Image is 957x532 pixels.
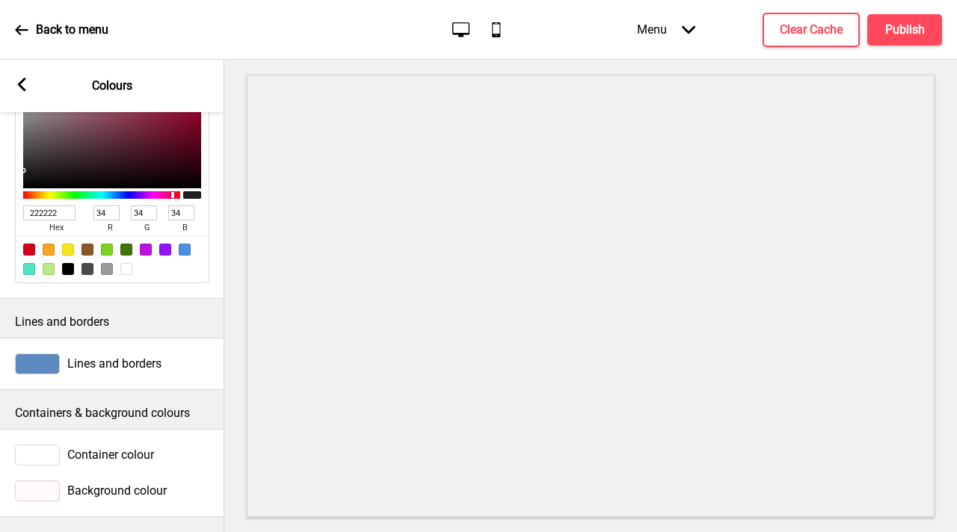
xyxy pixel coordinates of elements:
span: r [93,220,126,235]
p: Lines and borders [15,314,209,330]
span: b [168,220,201,235]
div: Background colour [15,480,209,501]
div: Lines and borders [15,353,209,374]
button: Clear Cache [763,13,860,47]
span: Container colour [67,448,154,462]
iframe: To enrich screen reader interactions, please activate Accessibility in Grammarly extension settings [247,75,935,517]
p: Containers & background colours [15,405,209,421]
div: #BD10E0 [140,244,152,256]
p: Back to menu [36,22,108,38]
h4: Publish [885,22,925,38]
span: g [131,220,164,235]
p: Colours [92,78,132,94]
div: #9B9B9B [101,263,113,275]
div: #F8E71C [62,244,74,256]
div: #7ED321 [101,244,113,256]
div: #4A4A4A [81,263,93,275]
button: Publish [867,14,942,46]
div: Container colour [15,445,209,466]
div: #4A90E2 [179,244,191,256]
div: Menu [622,7,710,52]
div: #D0021B [23,244,35,256]
div: #000000 [62,263,74,275]
div: #50E3C2 [23,263,35,275]
div: #8B572A [81,244,93,256]
div: #B8E986 [43,263,55,275]
div: #F5A623 [43,244,55,256]
div: #9013FE [159,244,171,256]
h4: Clear Cache [780,22,843,38]
div: #417505 [120,244,132,256]
a: Back to menu [15,10,108,50]
span: Background colour [67,483,167,498]
span: Lines and borders [67,356,161,371]
div: #FFFFFF [120,263,132,275]
span: hex [23,220,89,235]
